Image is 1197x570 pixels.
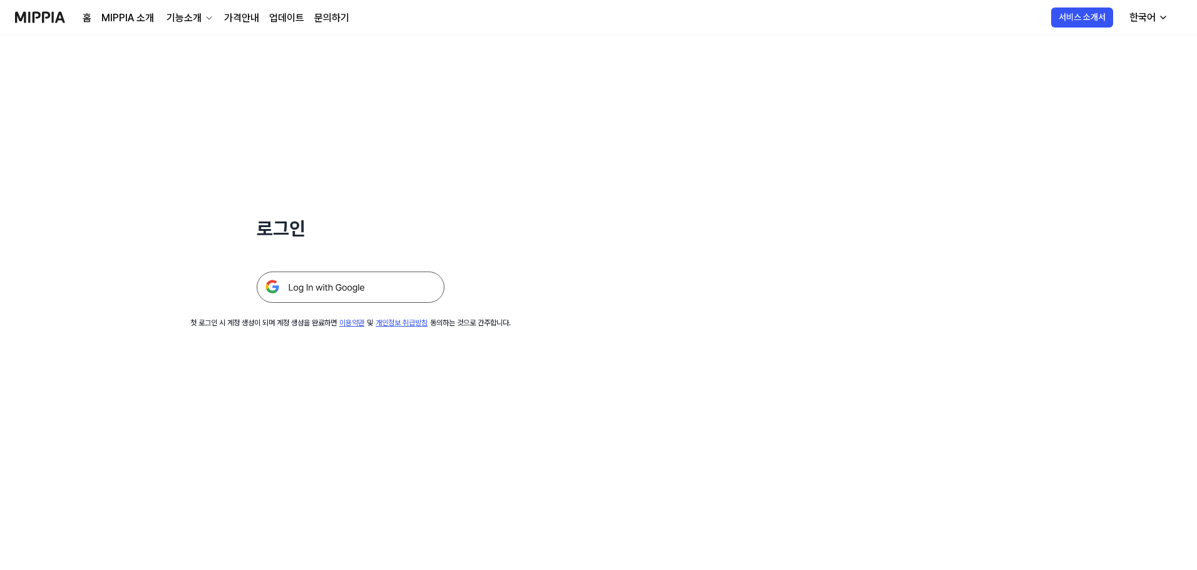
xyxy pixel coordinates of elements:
[164,11,204,26] div: 기능소개
[224,11,259,26] a: 가격안내
[83,11,91,26] a: 홈
[1119,5,1176,30] button: 한국어
[376,318,428,327] a: 개인정보 취급방침
[269,11,304,26] a: 업데이트
[314,11,349,26] a: 문의하기
[339,318,364,327] a: 이용약관
[101,11,154,26] a: MIPPIA 소개
[190,318,511,328] div: 첫 로그인 시 계정 생성이 되며 계정 생성을 완료하면 및 동의하는 것으로 간주합니다.
[1127,10,1158,25] div: 한국어
[257,272,444,303] img: 구글 로그인 버튼
[1051,8,1113,28] button: 서비스 소개서
[164,11,214,26] button: 기능소개
[257,215,444,242] h1: 로그인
